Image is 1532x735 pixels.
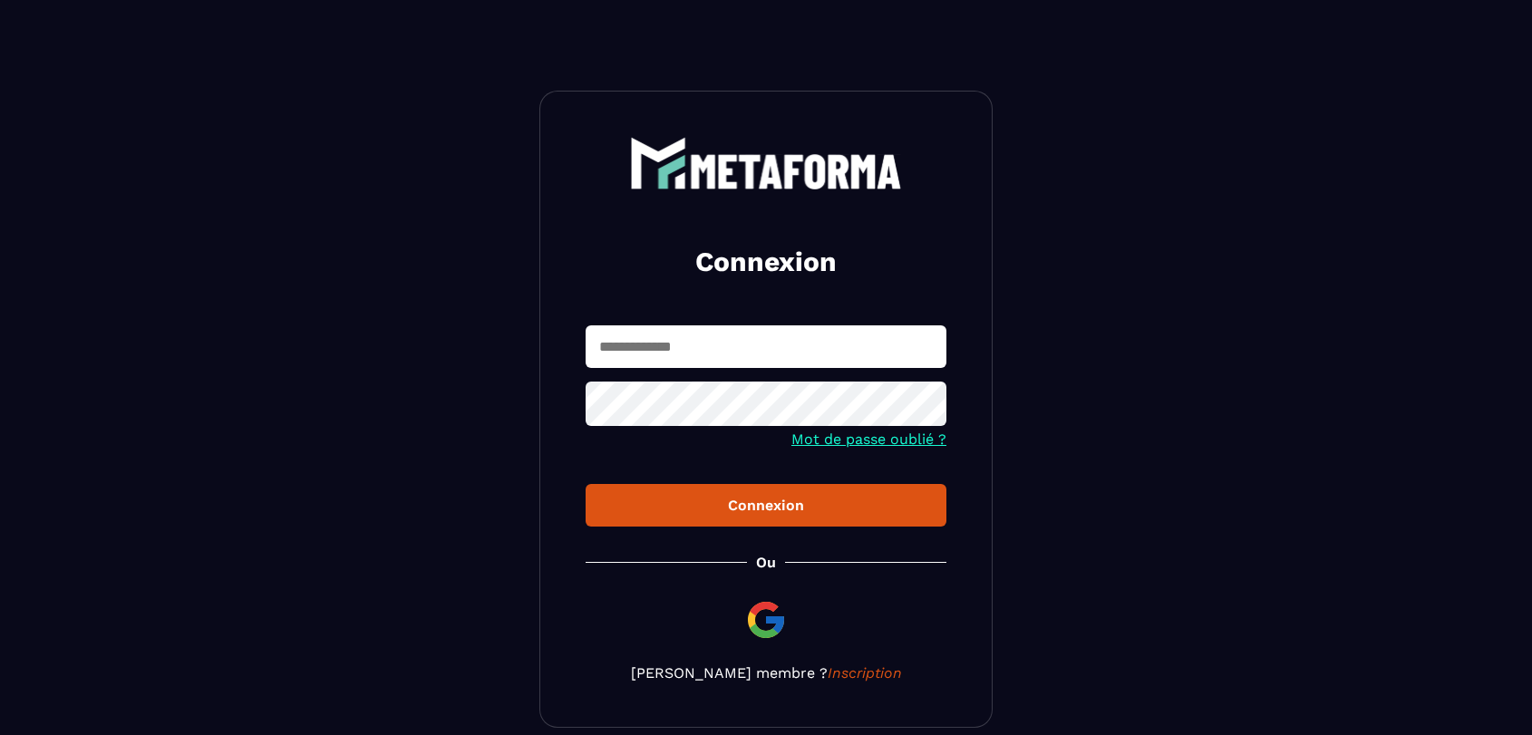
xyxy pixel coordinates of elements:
[586,664,946,682] p: [PERSON_NAME] membre ?
[791,430,946,448] a: Mot de passe oublié ?
[828,664,902,682] a: Inscription
[607,244,925,280] h2: Connexion
[586,484,946,527] button: Connexion
[744,598,788,642] img: google
[630,137,902,189] img: logo
[600,497,932,514] div: Connexion
[756,554,776,571] p: Ou
[586,137,946,189] a: logo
